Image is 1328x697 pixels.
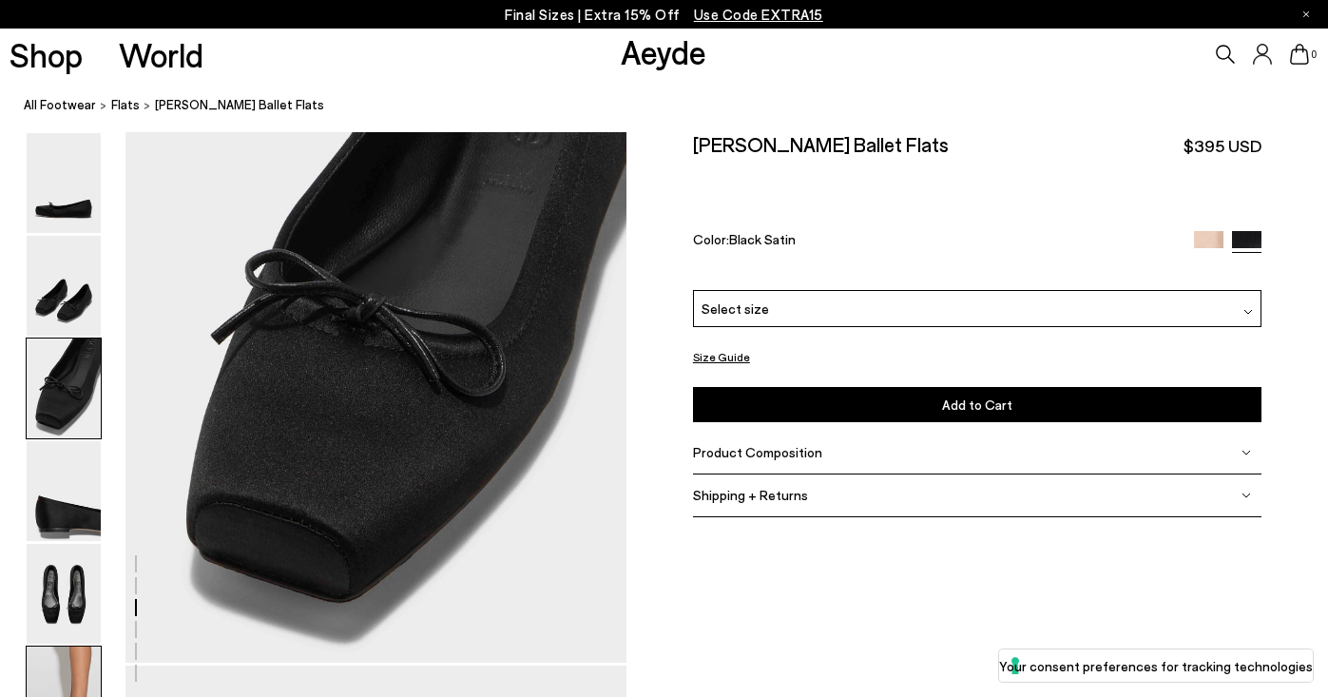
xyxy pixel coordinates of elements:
[24,95,96,115] a: All Footwear
[999,649,1313,682] button: Your consent preferences for tracking technologies
[1243,307,1253,317] img: svg%3E
[693,444,822,460] span: Product Composition
[1309,49,1318,60] span: 0
[155,95,324,115] span: [PERSON_NAME] Ballet Flats
[693,345,750,369] button: Size Guide
[24,80,1328,132] nav: breadcrumb
[621,31,706,71] a: Aeyde
[693,487,808,503] span: Shipping + Returns
[27,544,101,644] img: Gabriella Satin Ballet Flats - Image 5
[27,339,101,438] img: Gabriella Satin Ballet Flats - Image 3
[942,397,1012,413] span: Add to Cart
[119,38,203,71] a: World
[111,97,140,112] span: Flats
[729,231,796,247] span: Black Satin
[693,132,949,156] h2: [PERSON_NAME] Ballet Flats
[27,236,101,336] img: Gabriella Satin Ballet Flats - Image 2
[27,441,101,541] img: Gabriella Satin Ballet Flats - Image 4
[999,656,1313,676] label: Your consent preferences for tracking technologies
[1241,448,1251,457] img: svg%3E
[693,231,1175,253] div: Color:
[694,6,823,23] span: Navigate to /collections/ss25-final-sizes
[693,387,1261,422] button: Add to Cart
[702,299,769,319] span: Select size
[1184,134,1261,158] span: $395 USD
[27,133,101,233] img: Gabriella Satin Ballet Flats - Image 1
[111,95,140,115] a: Flats
[505,3,823,27] p: Final Sizes | Extra 15% Off
[1290,44,1309,65] a: 0
[10,38,83,71] a: Shop
[1241,491,1251,500] img: svg%3E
